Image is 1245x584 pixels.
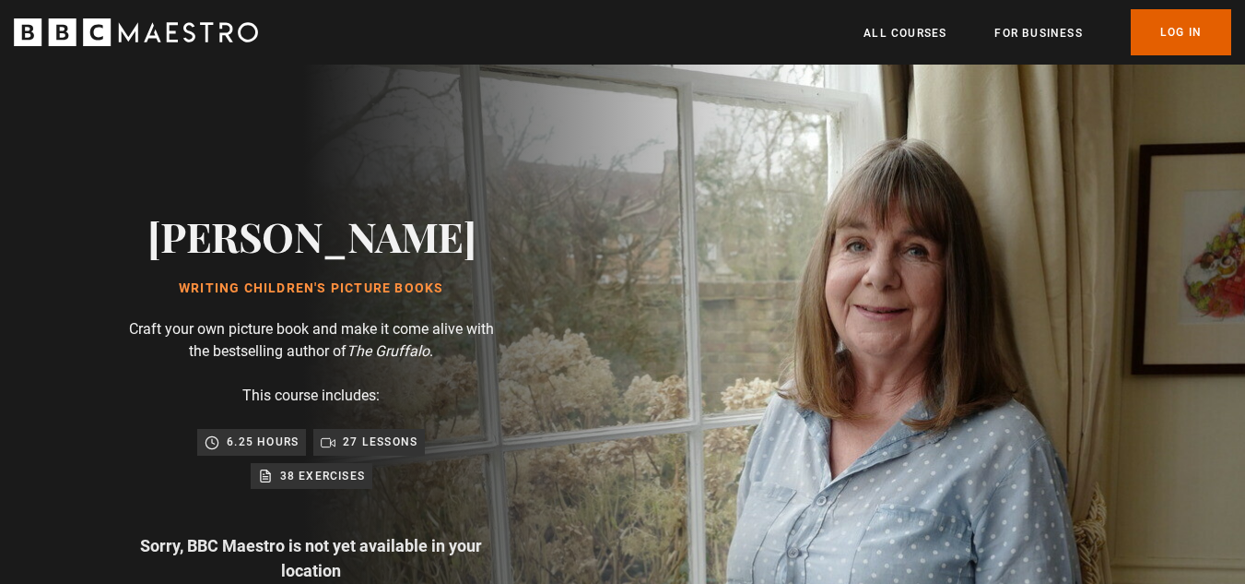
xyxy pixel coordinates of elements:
h2: [PERSON_NAME] [147,212,476,259]
i: The Gruffalo [346,342,429,360]
a: Log In [1131,9,1231,55]
p: 27 lessons [343,433,417,451]
h1: Writing Children's Picture Books [147,281,476,296]
a: All Courses [863,24,946,42]
nav: Primary [863,9,1231,55]
svg: BBC Maestro [14,18,258,46]
p: 38 exercises [280,467,365,485]
a: For business [994,24,1082,42]
p: Craft your own picture book and make it come alive with the bestselling author of . [127,318,496,363]
p: This course includes: [242,385,380,407]
p: 6.25 hours [227,433,299,451]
